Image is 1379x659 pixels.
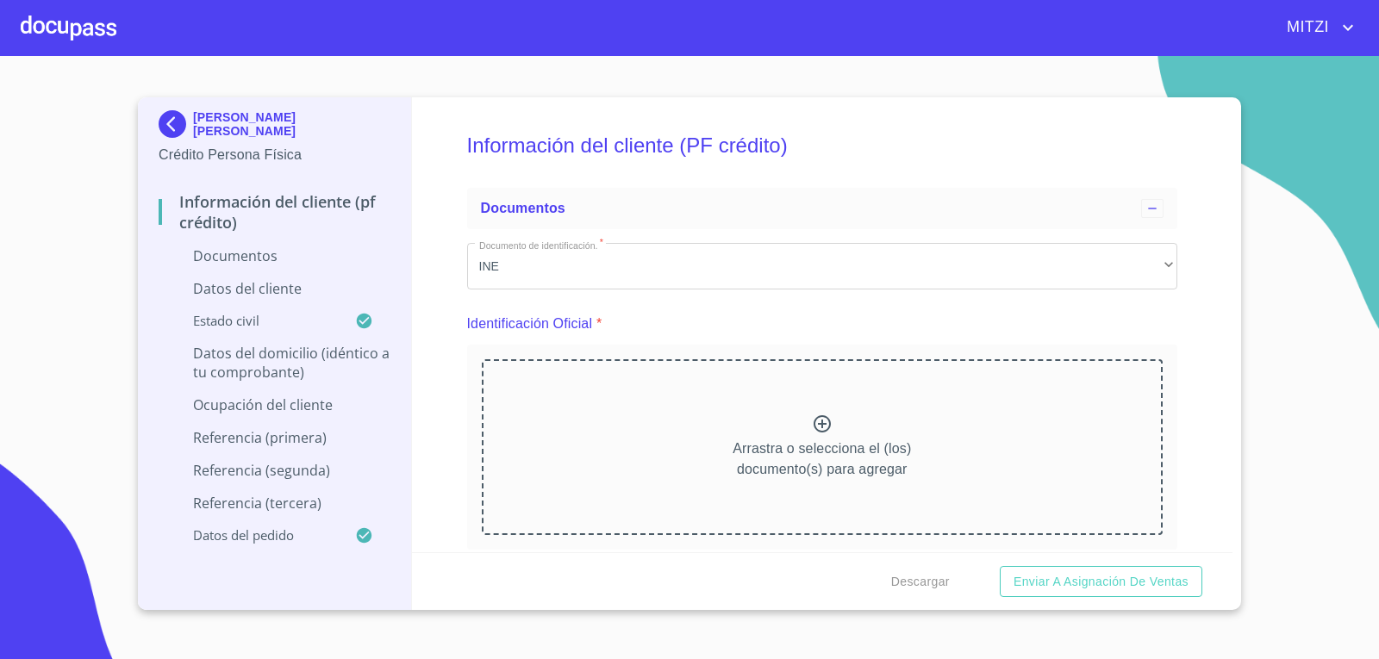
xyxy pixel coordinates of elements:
h5: Información del cliente (PF crédito) [467,110,1178,181]
p: Arrastra o selecciona el (los) documento(s) para agregar [733,438,911,480]
button: account of current user [1274,14,1358,41]
p: Referencia (tercera) [159,494,390,513]
p: Referencia (primera) [159,428,390,447]
div: [PERSON_NAME] [PERSON_NAME] [159,110,390,145]
p: Estado Civil [159,312,355,329]
span: MITZI [1274,14,1338,41]
p: Ocupación del Cliente [159,395,390,414]
button: Descargar [884,566,957,598]
p: Datos del cliente [159,279,390,298]
button: Enviar a Asignación de Ventas [1000,566,1202,598]
span: Descargar [891,571,950,593]
p: Crédito Persona Física [159,145,390,165]
div: Documentos [467,188,1178,229]
span: Documentos [481,201,565,215]
p: Información del cliente (PF crédito) [159,191,390,233]
p: Datos del domicilio (idéntico a tu comprobante) [159,344,390,382]
p: Referencia (segunda) [159,461,390,480]
img: Docupass spot blue [159,110,193,138]
div: INE [467,243,1178,289]
p: Identificación Oficial [467,314,593,334]
span: Enviar a Asignación de Ventas [1014,571,1189,593]
p: Documentos [159,246,390,265]
p: [PERSON_NAME] [PERSON_NAME] [193,110,390,138]
p: Datos del pedido [159,526,355,544]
